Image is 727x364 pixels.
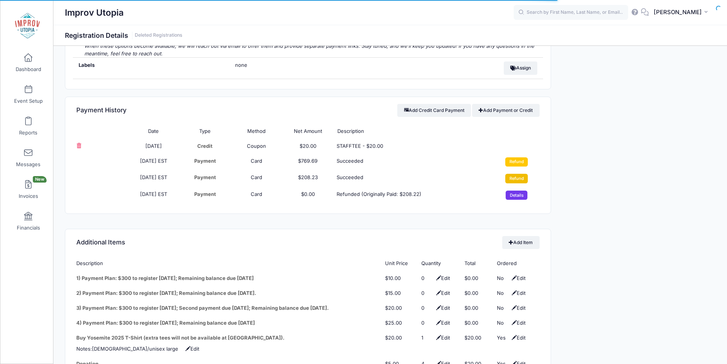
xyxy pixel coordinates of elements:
div: Click Pencil to edit... [421,304,433,312]
th: Ordered [493,256,539,271]
td: $20.00 [382,330,418,345]
h4: Additional Items [76,231,125,253]
span: Edit [434,335,450,341]
td: $0.00 [461,315,493,330]
span: Edit [434,290,450,296]
div: No [497,319,508,327]
td: Payment [179,170,231,187]
div: Click Pencil to edit... [421,275,433,282]
td: Card [231,187,282,204]
span: Edit [510,290,526,296]
input: Refund [505,174,528,183]
span: Reports [19,129,37,136]
th: Method [231,124,282,139]
td: Succeeded [334,170,488,187]
td: $20.00 [461,330,493,345]
a: Add Payment or Credit [472,104,540,117]
td: Succeeded [334,154,488,170]
div: Click Pencil to edit... [92,345,178,353]
td: 3) Payment Plan: $300 to register [DATE]; Second payment due [DATE]; Remaining balance due [DATE]. [76,301,381,315]
span: none [235,61,330,69]
th: Type [179,124,231,139]
div: Labels [73,58,230,78]
span: Edit [510,320,526,326]
td: $0.00 [282,187,334,204]
td: Coupon [231,139,282,154]
td: $25.00 [382,315,418,330]
td: Credit [179,139,231,154]
td: Card [231,154,282,170]
a: Add Item [502,236,540,249]
td: [DATE] EST [128,187,179,204]
span: Messages [16,161,40,168]
div: Click Pencil to edit... [421,319,433,327]
td: $15.00 [382,286,418,301]
td: STAFFTEE - $20.00 [334,139,488,154]
input: Search by First Name, Last Name, or Email... [514,5,628,20]
span: New [33,176,47,183]
a: Financials [10,208,47,235]
td: 2) Payment Plan: $300 to register [DATE]; Remaining balance due [DATE]. [76,286,381,301]
button: [PERSON_NAME] [649,4,716,21]
td: Notes: [76,345,539,356]
div: Note on Yosemite Trip & [DATE] Elective Workshop Add-Ons - Our usual Yosemite Trip and [DATE] Ele... [73,35,543,58]
a: Event Setup [10,81,47,108]
div: Yes [497,334,508,342]
div: Click Pencil to edit... [421,334,433,342]
th: Quantity [418,256,461,271]
span: Edit [510,335,526,341]
span: Edit [510,275,526,281]
h4: Payment History [76,100,127,121]
h1: Improv Utopia [65,4,124,21]
input: Refund [505,157,528,167]
td: $20.00 [282,139,334,154]
input: Details [506,191,527,200]
th: Description [334,124,488,139]
td: $0.00 [461,271,493,286]
button: Add Credit Card Payment [397,104,471,117]
th: Total [461,256,493,271]
div: No [497,275,508,282]
td: 1) Payment Plan: $300 to register [DATE]; Remaining balance due [DATE] [76,271,381,286]
span: Financials [17,225,40,231]
span: Edit [434,275,450,281]
span: [PERSON_NAME] [654,8,702,16]
td: Refunded (Originally Paid: $208.22) [334,187,488,204]
a: Reports [10,113,47,139]
td: Buy Yosemite 2025 T-Shirt (extra tees will not be available at [GEOGRAPHIC_DATA]). [76,330,381,345]
span: Edit [510,305,526,311]
td: [DATE] [128,139,179,154]
th: Date [128,124,179,139]
a: Dashboard [10,49,47,76]
th: Net Amount [282,124,334,139]
th: Unit Price [382,256,418,271]
span: Dashboard [16,66,41,73]
td: $0.00 [461,286,493,301]
td: $769.69 [282,154,334,170]
th: Description [76,256,381,271]
a: Deleted Registrations [135,32,182,38]
td: $0.00 [461,301,493,315]
div: No [497,290,508,297]
a: Improv Utopia [0,8,54,44]
button: Assign [504,61,538,74]
div: No [497,304,508,312]
td: 4) Payment Plan: $300 to register [DATE]; Remaining balance due [DATE] [76,315,381,330]
span: Event Setup [14,98,43,104]
div: Click Pencil to edit... [421,290,433,297]
span: Edit [434,305,450,311]
td: [DATE] EST [128,154,179,170]
a: InvoicesNew [10,176,47,203]
td: $208.23 [282,170,334,187]
td: Card [231,170,282,187]
span: Edit [180,346,199,352]
h1: Registration Details [65,31,182,39]
img: Improv Utopia [13,12,42,40]
td: Payment [179,187,231,204]
span: Invoices [19,193,38,199]
td: Payment [179,154,231,170]
a: Messages [10,144,47,171]
td: $20.00 [382,301,418,315]
span: Edit [434,320,450,326]
td: $10.00 [382,271,418,286]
